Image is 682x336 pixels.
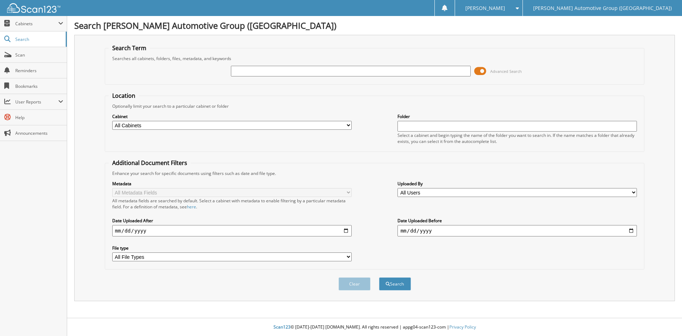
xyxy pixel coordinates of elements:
[109,103,641,109] div: Optionally limit your search to a particular cabinet or folder
[109,55,641,62] div: Searches all cabinets, folders, files, metadata, and keywords
[490,69,522,74] span: Advanced Search
[67,319,682,336] div: © [DATE]-[DATE] [DOMAIN_NAME]. All rights reserved | appg04-scan123-com |
[15,21,58,27] span: Cabinets
[112,225,352,236] input: start
[397,225,637,236] input: end
[15,83,63,89] span: Bookmarks
[109,92,139,100] legend: Location
[533,6,672,10] span: [PERSON_NAME] Automotive Group ([GEOGRAPHIC_DATA])
[109,159,191,167] legend: Additional Document Filters
[112,218,352,224] label: Date Uploaded After
[15,68,63,74] span: Reminders
[15,36,62,42] span: Search
[187,204,196,210] a: here
[449,324,476,330] a: Privacy Policy
[379,277,411,290] button: Search
[15,114,63,121] span: Help
[15,52,63,58] span: Scan
[397,132,637,144] div: Select a cabinet and begin typing the name of the folder you want to search in. If the name match...
[274,324,291,330] span: Scan123
[339,277,370,290] button: Clear
[109,170,641,176] div: Enhance your search for specific documents using filters such as date and file type.
[74,20,675,31] h1: Search [PERSON_NAME] Automotive Group ([GEOGRAPHIC_DATA])
[15,99,58,105] span: User Reports
[109,44,150,52] legend: Search Term
[7,3,60,13] img: scan123-logo-white.svg
[465,6,505,10] span: [PERSON_NAME]
[112,245,352,251] label: File type
[397,113,637,119] label: Folder
[397,181,637,187] label: Uploaded By
[397,218,637,224] label: Date Uploaded Before
[112,113,352,119] label: Cabinet
[112,198,352,210] div: All metadata fields are searched by default. Select a cabinet with metadata to enable filtering b...
[15,130,63,136] span: Announcements
[112,181,352,187] label: Metadata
